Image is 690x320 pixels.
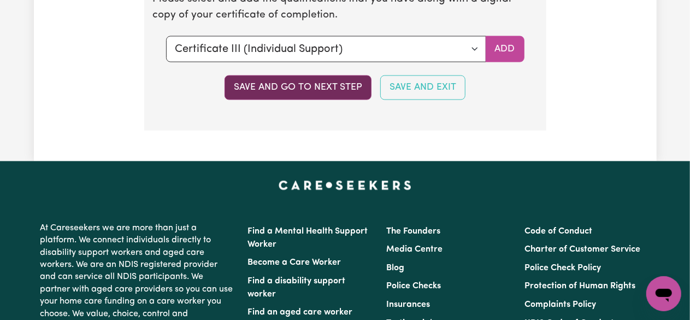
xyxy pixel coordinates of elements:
a: Media Centre [386,246,443,254]
a: Insurances [386,301,430,310]
a: Careseekers home page [279,181,411,190]
a: Find a disability support worker [248,277,346,299]
button: Save and go to next step [225,75,371,100]
a: Find an aged care worker [248,309,353,317]
a: Police Check Policy [524,264,601,273]
a: Find a Mental Health Support Worker [248,228,368,249]
a: Code of Conduct [524,228,592,236]
a: Protection of Human Rights [524,282,635,291]
a: Become a Care Worker [248,259,341,267]
button: Save and Exit [380,75,465,100]
button: Add selected qualification [486,36,524,62]
a: Police Checks [386,282,441,291]
a: The Founders [386,228,440,236]
a: Complaints Policy [524,301,596,310]
a: Charter of Customer Service [524,246,640,254]
a: Blog [386,264,404,273]
iframe: 메시징 창을 시작하는 버튼 [646,276,681,311]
